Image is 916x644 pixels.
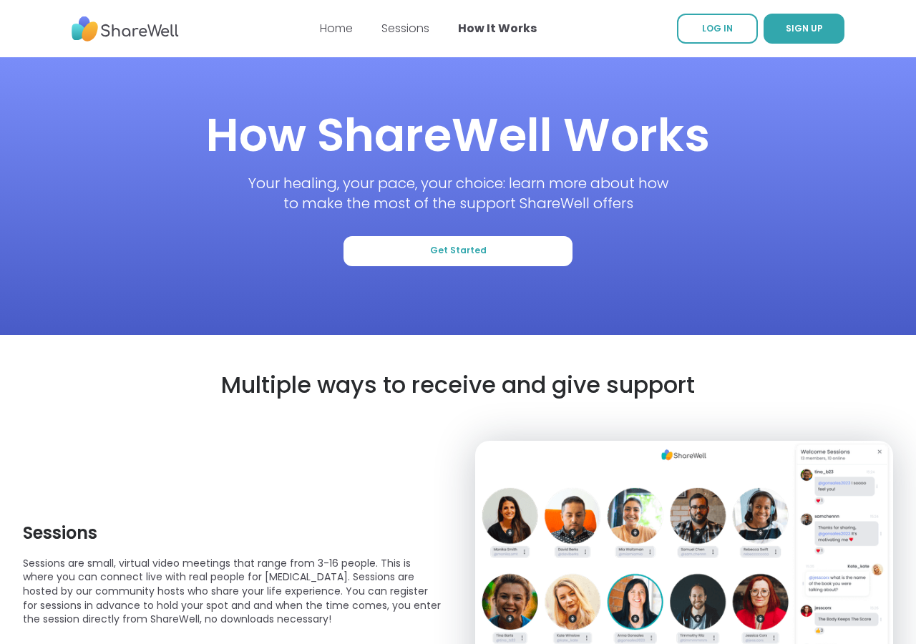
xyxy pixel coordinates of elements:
p: Sessions are small, virtual video meetings that range from 3-16 people. This is where you can con... [23,557,441,627]
h3: Sessions [23,521,441,545]
a: How It Works [458,20,537,36]
button: SIGN UP [764,14,844,44]
h2: Multiple ways to receive and give support [221,369,695,401]
h1: How ShareWell Works [206,103,710,167]
a: Sessions [381,20,429,36]
span: Get Started [430,245,487,257]
button: Get Started [343,236,572,266]
span: SIGN UP [786,22,823,34]
a: LOG IN [677,14,758,44]
a: Home [320,20,353,36]
img: ShareWell Nav Logo [72,9,179,49]
span: LOG IN [702,22,733,34]
p: Your healing, your pace, your choice: learn more about how to make the most of the support ShareW... [240,173,676,213]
